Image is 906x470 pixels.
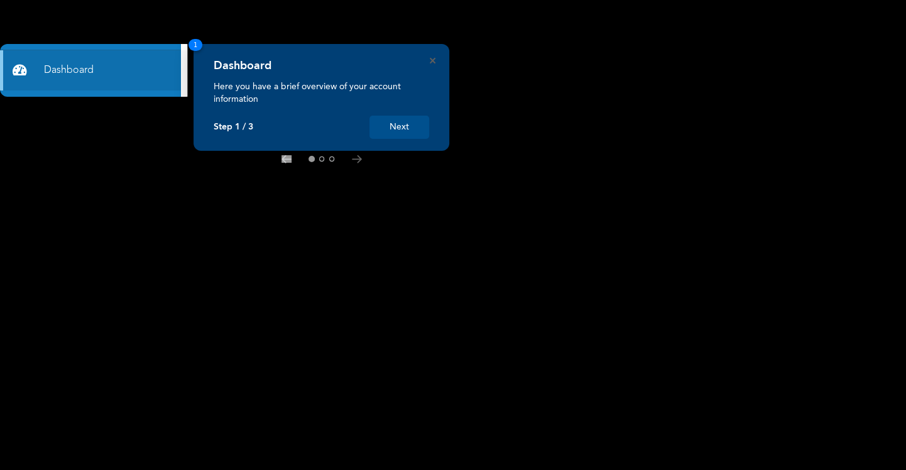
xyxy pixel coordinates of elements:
[188,39,202,51] span: 1
[369,116,429,139] button: Next
[214,59,271,73] h4: Dashboard
[214,122,253,133] p: Step 1 / 3
[214,80,429,106] p: Here you have a brief overview of your account information
[430,58,435,63] button: Close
